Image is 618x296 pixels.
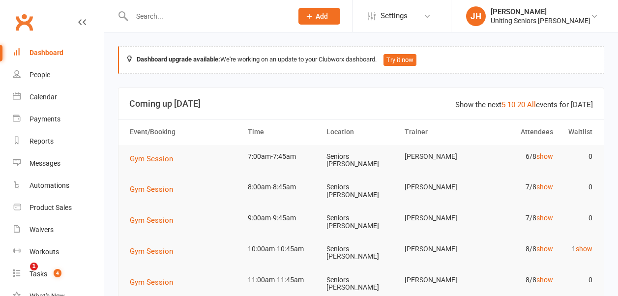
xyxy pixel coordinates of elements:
[13,42,104,64] a: Dashboard
[13,241,104,263] a: Workouts
[316,12,328,20] span: Add
[137,56,220,63] strong: Dashboard upgrade available:
[13,197,104,219] a: Product Sales
[243,237,322,261] td: 10:00am-10:45am
[491,7,590,16] div: [PERSON_NAME]
[13,263,104,285] a: Tasks 4
[400,268,479,292] td: [PERSON_NAME]
[400,207,479,230] td: [PERSON_NAME]
[54,269,61,277] span: 4
[130,183,180,195] button: Gym Session
[479,145,558,168] td: 6/8
[13,64,104,86] a: People
[479,119,558,145] th: Attendees
[322,176,401,207] td: Seniors [PERSON_NAME]
[29,71,50,79] div: People
[13,219,104,241] a: Waivers
[558,145,597,168] td: 0
[29,181,69,189] div: Automations
[400,176,479,199] td: [PERSON_NAME]
[322,145,401,176] td: Seniors [PERSON_NAME]
[129,9,286,23] input: Search...
[322,237,401,268] td: Seniors [PERSON_NAME]
[501,100,505,109] a: 5
[243,207,322,230] td: 9:00am-9:45am
[243,145,322,168] td: 7:00am-7:45am
[13,86,104,108] a: Calendar
[129,99,593,109] h3: Coming up [DATE]
[29,93,57,101] div: Calendar
[558,237,597,261] td: 1
[130,185,173,194] span: Gym Session
[12,10,36,34] a: Clubworx
[536,152,553,160] a: show
[130,278,173,287] span: Gym Session
[479,268,558,292] td: 8/8
[322,207,401,237] td: Seniors [PERSON_NAME]
[322,119,401,145] th: Location
[130,247,173,256] span: Gym Session
[455,99,593,111] div: Show the next events for [DATE]
[30,263,38,270] span: 1
[400,145,479,168] td: [PERSON_NAME]
[243,268,322,292] td: 11:00am-11:45am
[29,137,54,145] div: Reports
[29,115,60,123] div: Payments
[558,176,597,199] td: 0
[130,153,180,165] button: Gym Session
[479,207,558,230] td: 7/8
[527,100,536,109] a: All
[130,245,180,257] button: Gym Session
[243,176,322,199] td: 8:00am-8:45am
[479,237,558,261] td: 8/8
[536,214,553,222] a: show
[558,268,597,292] td: 0
[400,119,479,145] th: Trainer
[383,54,416,66] button: Try it now
[400,237,479,261] td: [PERSON_NAME]
[13,130,104,152] a: Reports
[491,16,590,25] div: Uniting Seniors [PERSON_NAME]
[536,245,553,253] a: show
[10,263,33,286] iframe: Intercom live chat
[13,152,104,175] a: Messages
[381,5,408,27] span: Settings
[558,119,597,145] th: Waitlist
[13,108,104,130] a: Payments
[507,100,515,109] a: 10
[536,183,553,191] a: show
[29,270,47,278] div: Tasks
[130,276,180,288] button: Gym Session
[29,159,60,167] div: Messages
[118,46,604,74] div: We're working on an update to your Clubworx dashboard.
[466,6,486,26] div: JH
[29,248,59,256] div: Workouts
[479,176,558,199] td: 7/8
[243,119,322,145] th: Time
[298,8,340,25] button: Add
[558,207,597,230] td: 0
[130,216,173,225] span: Gym Session
[13,175,104,197] a: Automations
[130,214,180,226] button: Gym Session
[517,100,525,109] a: 20
[29,204,72,211] div: Product Sales
[125,119,243,145] th: Event/Booking
[536,276,553,284] a: show
[29,49,63,57] div: Dashboard
[576,245,592,253] a: show
[130,154,173,163] span: Gym Session
[29,226,54,234] div: Waivers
